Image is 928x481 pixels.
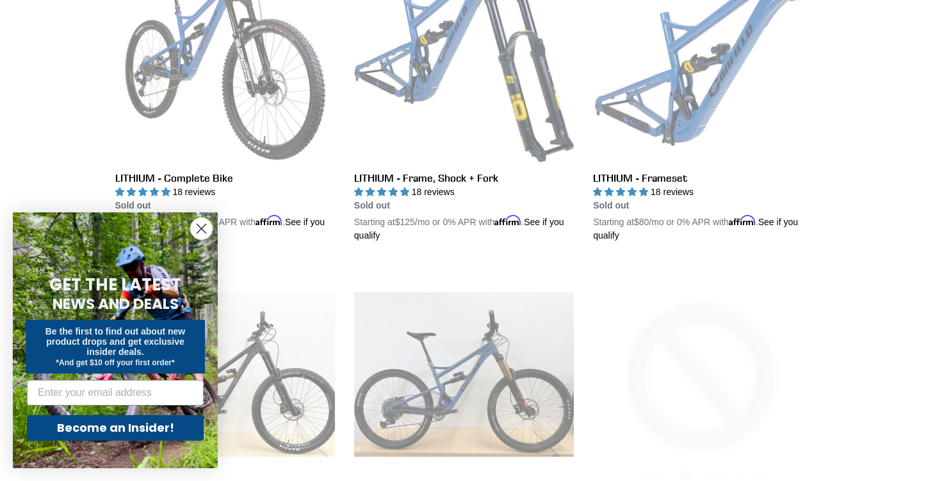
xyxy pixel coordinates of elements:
[27,415,204,441] button: Become an Insider!
[45,326,186,357] span: Be the first to find out about new product drops and get exclusive insider deals.
[56,358,174,367] span: *And get $10 off your first order*
[53,294,179,314] span: NEWS AND DEALS
[49,273,181,296] span: GET THE LATEST
[190,217,213,240] button: Close dialog
[27,380,204,406] input: Enter your email address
